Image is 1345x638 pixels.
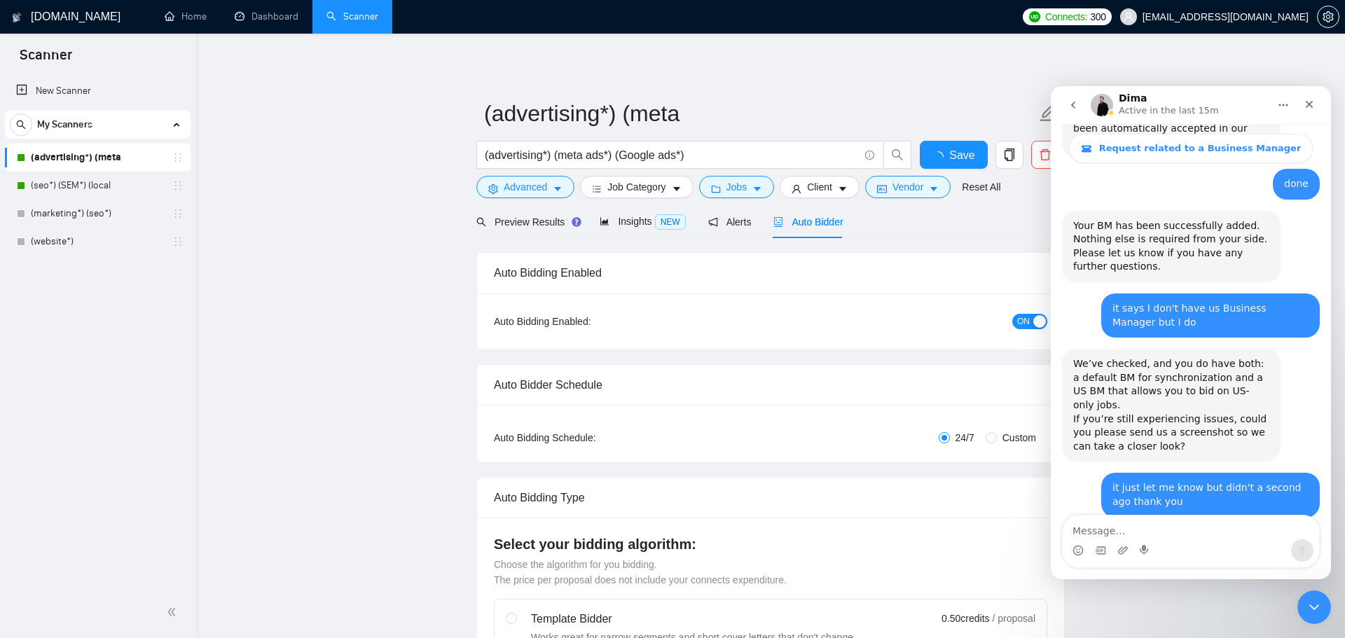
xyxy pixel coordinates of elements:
[494,430,678,445] div: Auto Bidding Schedule:
[1032,148,1058,161] span: delete
[531,611,856,627] div: Template Bidder
[773,217,783,227] span: robot
[1031,141,1059,169] button: delete
[993,611,1035,625] span: / proposal
[31,172,164,200] a: (seo*) (SEM*) (local
[996,148,1023,161] span: copy
[167,605,181,619] span: double-left
[877,183,887,194] span: idcard
[1051,86,1331,579] iframe: Intercom live chat
[488,183,498,194] span: setting
[932,151,949,162] span: loading
[699,176,775,198] button: folderJobscaret-down
[708,217,718,227] span: notification
[892,179,923,195] span: Vendor
[600,216,685,227] span: Insights
[31,200,164,228] a: (marketing*) (seo*)
[1017,314,1030,329] span: ON
[5,111,191,256] li: My Scanners
[476,216,577,228] span: Preview Results
[16,77,179,105] a: New Scanner
[37,111,92,139] span: My Scanners
[494,253,1047,293] div: Auto Bidding Enabled
[31,228,164,256] a: (website*)
[172,152,184,163] span: holder
[884,148,911,161] span: search
[920,141,988,169] button: Save
[655,214,686,230] span: NEW
[1039,104,1057,123] span: edit
[1045,9,1087,25] span: Connects:
[1090,9,1105,25] span: 300
[494,559,787,585] span: Choose the algorithm for you bidding. The price per proposal does not include your connects expen...
[711,183,721,194] span: folder
[995,141,1023,169] button: copy
[865,176,951,198] button: idcardVendorcaret-down
[883,141,911,169] button: search
[476,176,574,198] button: settingAdvancedcaret-down
[773,216,843,228] span: Auto Bidder
[1297,590,1331,624] iframe: Intercom live chat
[726,179,747,195] span: Jobs
[494,478,1047,518] div: Auto Bidding Type
[1029,11,1040,22] img: upwork-logo.png
[962,179,1000,195] a: Reset All
[485,146,859,164] input: Search Freelance Jobs...
[12,6,22,29] img: logo
[950,430,980,445] span: 24/7
[780,176,860,198] button: userClientcaret-down
[1124,12,1133,22] span: user
[941,611,989,626] span: 0.50 credits
[708,216,752,228] span: Alerts
[476,217,486,227] span: search
[752,183,762,194] span: caret-down
[5,77,191,105] li: New Scanner
[838,183,848,194] span: caret-down
[172,236,184,247] span: holder
[1317,6,1339,28] button: setting
[494,314,678,329] div: Auto Bidding Enabled:
[235,11,298,22] a: dashboardDashboard
[494,534,1047,554] h4: Select your bidding algorithm:
[326,11,378,22] a: searchScanner
[1318,11,1339,22] span: setting
[172,208,184,219] span: holder
[504,179,547,195] span: Advanced
[165,11,207,22] a: homeHome
[672,183,682,194] span: caret-down
[929,183,939,194] span: caret-down
[494,365,1047,405] div: Auto Bidder Schedule
[807,179,832,195] span: Client
[8,45,83,74] span: Scanner
[1317,11,1339,22] a: setting
[997,430,1042,445] span: Custom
